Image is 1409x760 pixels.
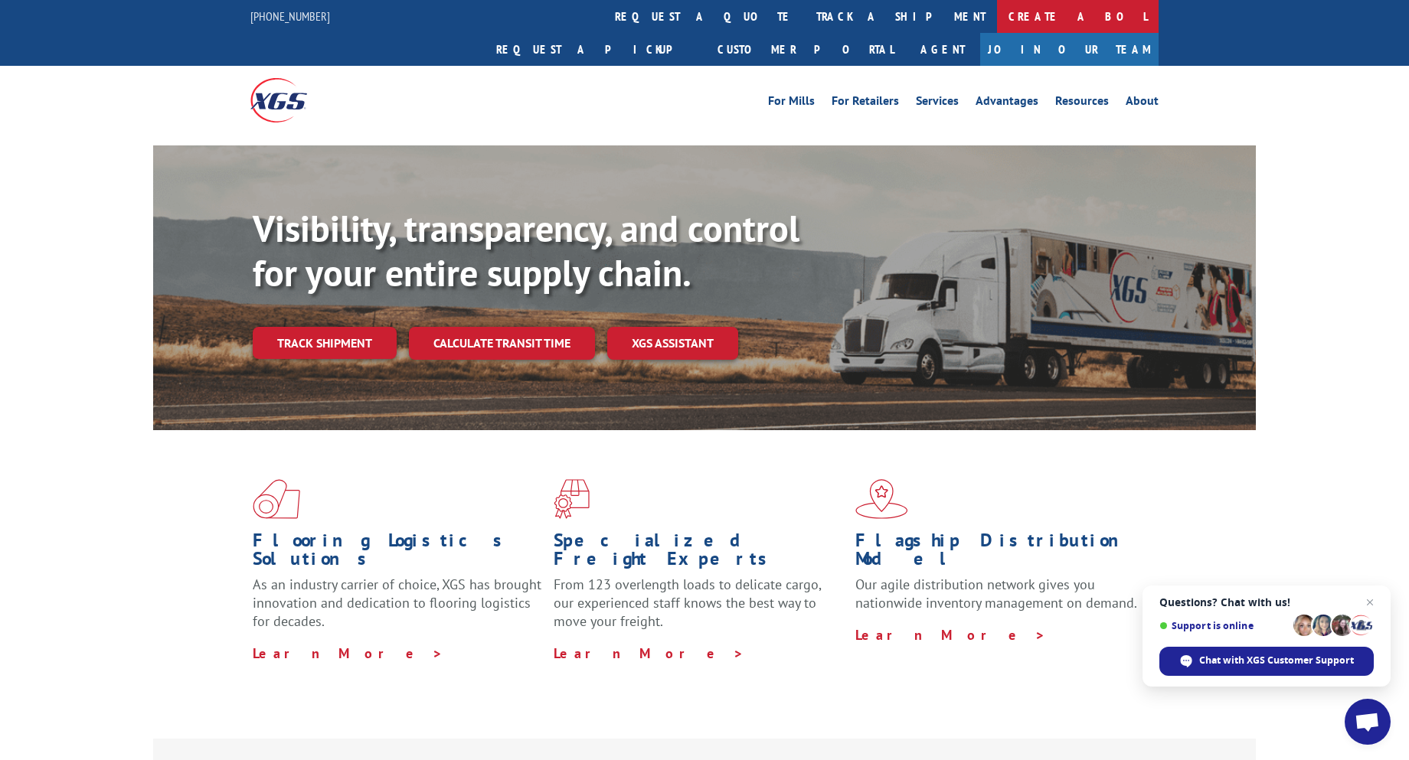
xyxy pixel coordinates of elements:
[409,327,595,360] a: Calculate transit time
[1159,620,1288,631] span: Support is online
[554,531,843,576] h1: Specialized Freight Experts
[485,33,706,66] a: Request a pickup
[253,479,300,519] img: xgs-icon-total-supply-chain-intelligence-red
[554,576,843,644] p: From 123 overlength loads to delicate cargo, our experienced staff knows the best way to move you...
[253,644,443,662] a: Learn More >
[980,33,1159,66] a: Join Our Team
[855,531,1145,576] h1: Flagship Distribution Model
[253,576,541,630] span: As an industry carrier of choice, XGS has brought innovation and dedication to flooring logistics...
[855,479,908,519] img: xgs-icon-flagship-distribution-model-red
[768,95,815,112] a: For Mills
[976,95,1038,112] a: Advantages
[832,95,899,112] a: For Retailers
[1345,699,1391,745] div: Open chat
[1159,647,1374,676] div: Chat with XGS Customer Support
[253,327,397,359] a: Track shipment
[253,531,542,576] h1: Flooring Logistics Solutions
[1126,95,1159,112] a: About
[905,33,980,66] a: Agent
[253,204,799,296] b: Visibility, transparency, and control for your entire supply chain.
[1361,593,1379,612] span: Close chat
[1159,596,1374,608] span: Questions? Chat with us!
[855,626,1046,644] a: Learn More >
[916,95,959,112] a: Services
[706,33,905,66] a: Customer Portal
[554,479,590,519] img: xgs-icon-focused-on-flooring-red
[1055,95,1109,112] a: Resources
[1199,654,1354,667] span: Chat with XGS Customer Support
[554,644,744,662] a: Learn More >
[855,576,1137,612] span: Our agile distribution network gives you nationwide inventory management on demand.
[250,8,330,24] a: [PHONE_NUMBER]
[607,327,738,360] a: XGS ASSISTANT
